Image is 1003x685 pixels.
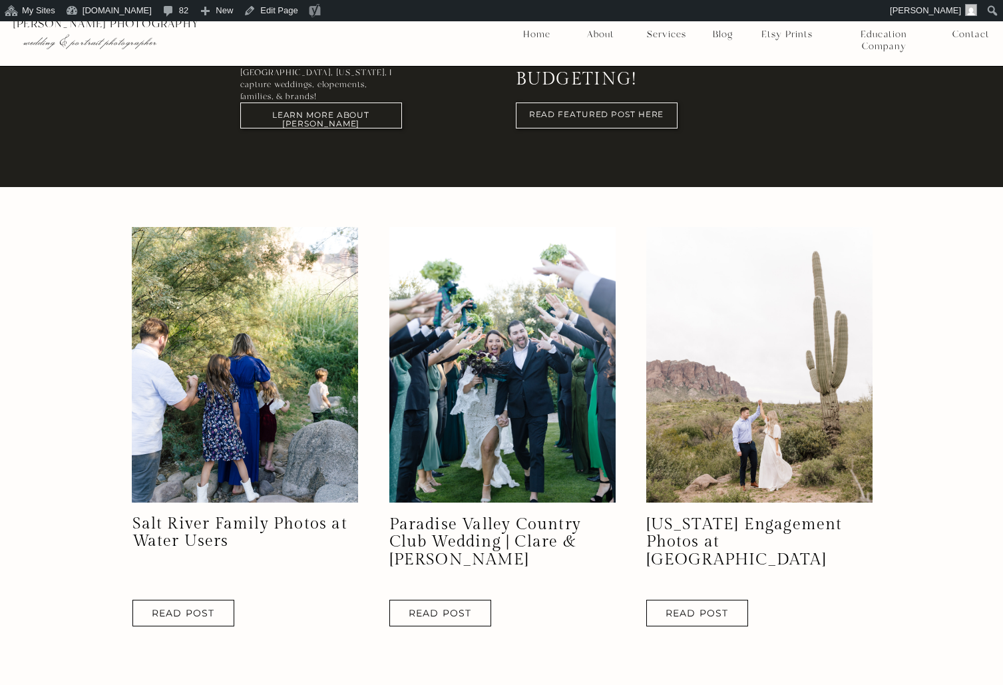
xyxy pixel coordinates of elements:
[389,515,582,569] a: Paradise Valley Country Club Wedding | Clare & [PERSON_NAME]
[646,600,748,626] a: Arizona Engagement Photos at Lost Dutchman State Park
[132,600,234,626] a: Salt River Family Photos at Water Users
[399,609,482,617] a: Read Post
[132,515,347,551] a: Salt River Family Photos at Water Users
[708,29,737,41] a: Blog
[583,29,617,41] a: About
[642,29,691,41] a: Services
[646,227,873,503] img: Guy twirling is fiance wearing a white dress in front of a tall Saguaro cactus at Lost Dutchman S...
[13,18,294,30] p: [PERSON_NAME] photography
[952,29,989,41] a: Contact
[522,29,551,41] a: Home
[132,227,358,503] img: Family of 5 walking over rocks exploring the hidden paths at the Salt River for their Water Users...
[23,35,266,49] p: wedding & portrait photographer
[142,609,225,617] a: Read Post
[838,29,930,41] a: Education Company
[516,13,759,85] a: the average wedding photographer cost - what to expect when budgeting!
[890,5,961,15] span: [PERSON_NAME]
[389,227,616,503] img: Bride and groom running through bridal party tunnel cheering them on at the Paradise Valley Count...
[389,600,491,626] a: Paradise Valley Country Club Wedding | Clare & Nick
[646,515,843,569] a: [US_STATE] Engagement Photos at [GEOGRAPHIC_DATA]
[514,110,679,125] a: read featured post here
[240,43,402,95] p: An award winning photographer currently based in [GEOGRAPHIC_DATA], [US_STATE], I capture wedding...
[756,29,817,41] a: Etsy Prints
[239,111,403,118] a: LEARN MORE ABOUT [PERSON_NAME]
[656,609,739,617] a: Read Post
